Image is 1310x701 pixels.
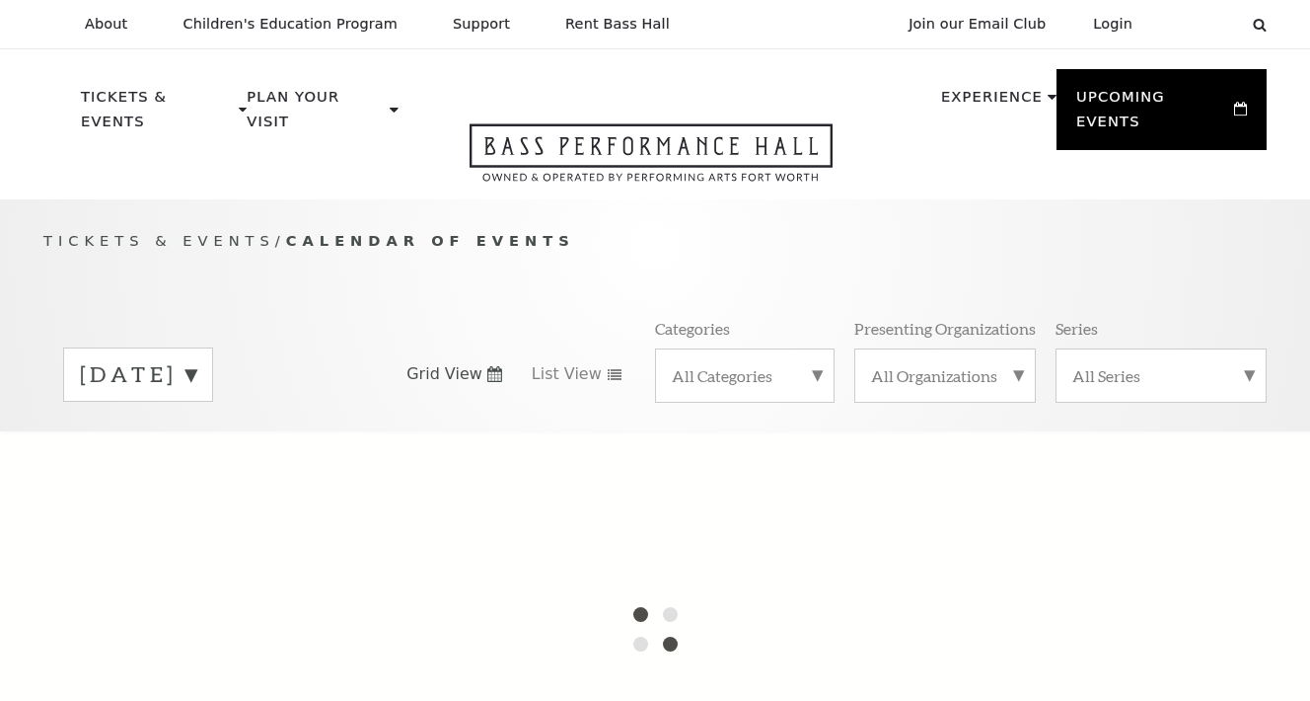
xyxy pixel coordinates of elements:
[453,16,510,33] p: Support
[655,318,730,339] p: Categories
[941,85,1043,120] p: Experience
[1072,365,1250,386] label: All Series
[81,85,234,145] p: Tickets & Events
[871,365,1019,386] label: All Organizations
[1055,318,1098,339] p: Series
[565,16,670,33] p: Rent Bass Hall
[1076,85,1229,145] p: Upcoming Events
[80,359,196,390] label: [DATE]
[672,365,818,386] label: All Categories
[286,232,575,249] span: Calendar of Events
[854,318,1036,339] p: Presenting Organizations
[1164,15,1234,34] select: Select:
[247,85,385,145] p: Plan Your Visit
[182,16,398,33] p: Children's Education Program
[43,232,275,249] span: Tickets & Events
[532,363,602,385] span: List View
[406,363,482,385] span: Grid View
[85,16,127,33] p: About
[43,229,1267,254] p: /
